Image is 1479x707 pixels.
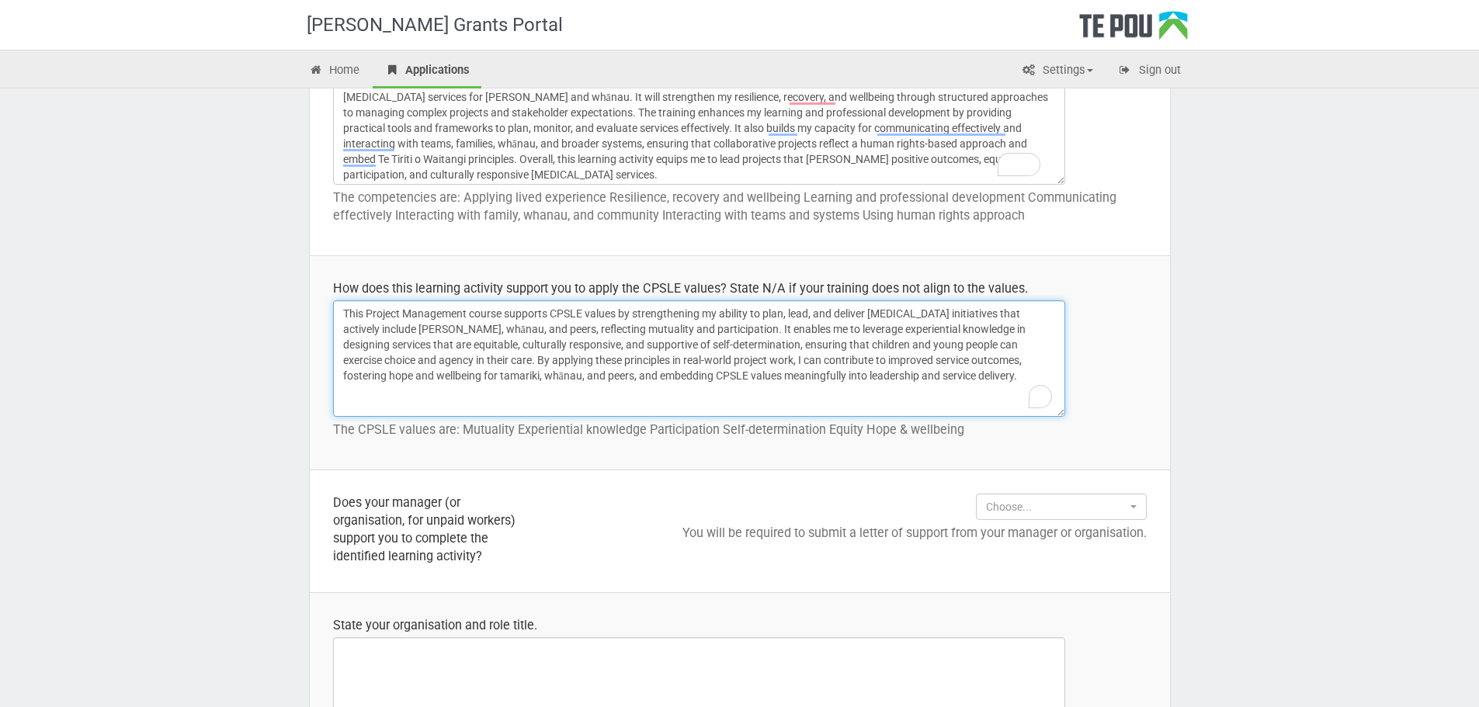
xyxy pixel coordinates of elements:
div: Does your manager (or organisation, for unpaid workers) support you to complete the identified le... [333,494,530,565]
div: State your organisation and role title. [333,616,1147,634]
a: Settings [1010,54,1105,88]
p: The CPSLE values are: Mutuality Experiential knowledge Participation Self-determination Equity Ho... [333,421,1147,438]
a: Sign out [1106,54,1193,88]
div: Te Pou Logo [1079,11,1188,50]
a: Home [297,54,372,88]
button: Choose... [976,494,1147,520]
div: How does this learning activity support you to apply the CPSLE values? State N/A if your training... [333,279,1147,297]
span: Choose... [986,499,1127,515]
p: The competencies are: Applying lived experience Resilience, recovery and wellbeing Learning and p... [333,189,1147,224]
a: Applications [373,54,481,88]
p: You will be required to submit a letter of support from your manager or organisation. [577,524,1147,542]
textarea: To enrich screen reader interactions, please activate Accessibility in Grammarly extension settings [333,300,1065,417]
textarea: To enrich screen reader interactions, please activate Accessibility in Grammarly extension settings [333,68,1065,185]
